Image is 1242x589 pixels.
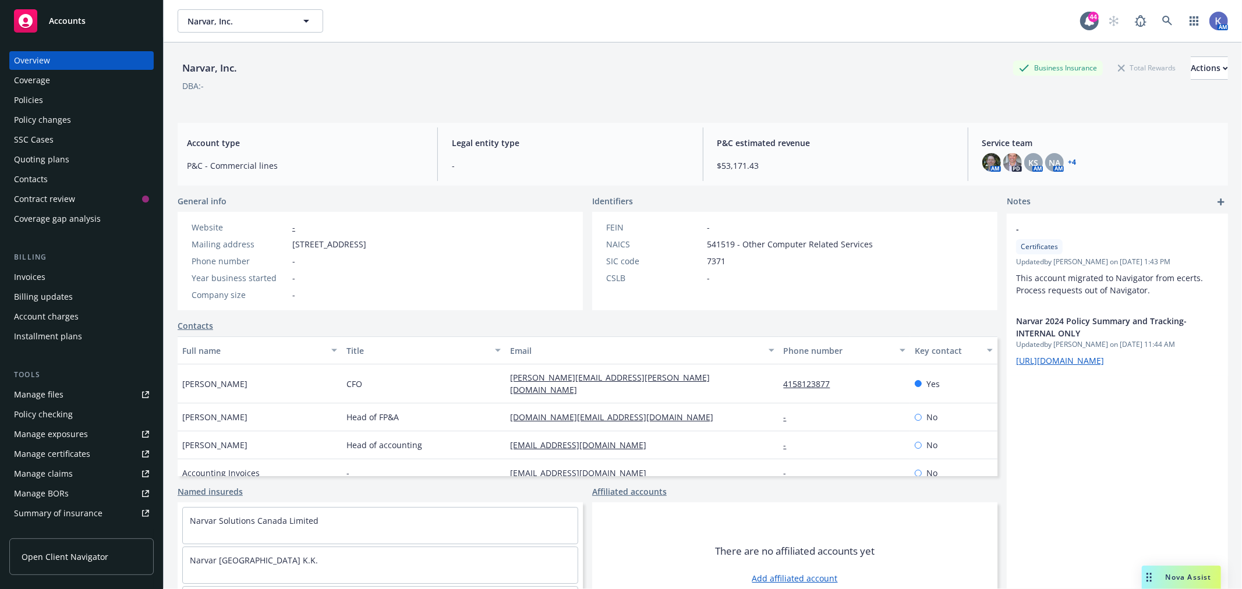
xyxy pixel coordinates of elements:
span: 7371 [707,255,726,267]
a: Coverage [9,71,154,90]
a: Manage BORs [9,484,154,503]
a: Billing updates [9,288,154,306]
div: Actions [1191,57,1228,79]
span: - [707,221,710,233]
div: Full name [182,345,324,357]
a: [DOMAIN_NAME][EMAIL_ADDRESS][DOMAIN_NAME] [510,411,723,423]
div: Email [510,345,761,357]
a: Report a Bug [1129,9,1152,33]
span: - [452,159,688,172]
div: Coverage [14,71,50,90]
span: [STREET_ADDRESS] [292,238,366,250]
div: Year business started [192,272,288,284]
span: [PERSON_NAME] [182,378,247,390]
div: Company size [192,289,288,301]
div: Key contact [915,345,980,357]
div: SSC Cases [14,130,54,149]
div: Billing [9,251,154,263]
span: Updated by [PERSON_NAME] on [DATE] 1:43 PM [1016,257,1219,267]
a: Manage files [9,385,154,404]
span: Yes [926,378,940,390]
span: Certificates [1021,242,1058,252]
span: 541519 - Other Computer Related Services [707,238,873,250]
a: +4 [1068,159,1077,166]
a: Manage certificates [9,445,154,463]
div: Website [192,221,288,233]
span: No [926,439,937,451]
a: [URL][DOMAIN_NAME] [1016,355,1104,366]
div: Manage certificates [14,445,90,463]
div: Phone number [192,255,288,267]
a: Contacts [178,320,213,332]
a: [EMAIL_ADDRESS][DOMAIN_NAME] [510,439,656,450]
div: CSLB [606,272,702,284]
div: Title [346,345,489,357]
div: DBA: - [182,80,204,92]
span: - [346,467,349,479]
a: Coverage gap analysis [9,210,154,228]
a: Narvar Solutions Canada Limited [190,515,319,526]
span: Accounts [49,16,86,26]
a: Add affiliated account [752,572,838,584]
a: Policy checking [9,405,154,424]
img: photo [982,153,1001,172]
span: General info [178,195,227,207]
button: Nova Assist [1142,566,1221,589]
div: Total Rewards [1112,61,1181,75]
span: Narvar 2024 Policy Summary and Tracking- INTERNAL ONLY [1016,315,1188,339]
a: Overview [9,51,154,70]
a: Start snowing [1102,9,1126,33]
a: Affiliated accounts [592,485,667,498]
span: - [292,255,295,267]
img: photo [1003,153,1022,172]
span: No [926,467,937,479]
a: Installment plans [9,327,154,346]
span: - [1016,223,1188,235]
span: - [292,272,295,284]
div: NAICS [606,238,702,250]
span: Updated by [PERSON_NAME] on [DATE] 11:44 AM [1016,339,1219,350]
div: Narvar, Inc. [178,61,242,76]
span: Accounting Invoices [182,467,260,479]
a: Switch app [1183,9,1206,33]
a: [PERSON_NAME][EMAIL_ADDRESS][PERSON_NAME][DOMAIN_NAME] [510,372,710,395]
div: Mailing address [192,238,288,250]
span: KS [1028,157,1038,169]
div: Billing updates [14,288,73,306]
button: Key contact [910,336,997,364]
span: - [707,272,710,284]
span: Legal entity type [452,137,688,149]
div: Drag to move [1142,566,1156,589]
button: Phone number [779,336,910,364]
div: -CertificatesUpdatedby [PERSON_NAME] on [DATE] 1:43 PMThis account migrated to Navigator from ece... [1007,214,1228,306]
span: NA [1049,157,1060,169]
div: Contacts [14,170,48,189]
a: add [1214,195,1228,209]
a: Manage claims [9,464,154,483]
button: Email [505,336,779,364]
div: Policy changes [14,111,71,129]
a: Search [1156,9,1179,33]
span: Service team [982,137,1219,149]
div: Business Insurance [1013,61,1103,75]
a: Account charges [9,307,154,326]
a: Policy changes [9,111,154,129]
span: Manage exposures [9,425,154,443]
span: - [292,289,295,301]
div: Invoices [14,268,45,286]
span: P&C estimated revenue [717,137,954,149]
span: This account migrated to Navigator from ecerts. Process requests out of Navigator. [1016,272,1205,296]
a: - [784,439,796,450]
span: P&C - Commercial lines [187,159,423,172]
span: $53,171.43 [717,159,954,172]
a: Named insureds [178,485,243,498]
span: Head of FP&A [346,411,399,423]
span: Head of accounting [346,439,422,451]
button: Narvar, Inc. [178,9,323,33]
div: Installment plans [14,327,82,346]
div: Narvar 2024 Policy Summary and Tracking- INTERNAL ONLYUpdatedby [PERSON_NAME] on [DATE] 11:44 AM[... [1007,306,1228,376]
div: Manage exposures [14,425,88,443]
span: Identifiers [592,195,633,207]
div: Manage claims [14,464,73,483]
div: SIC code [606,255,702,267]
